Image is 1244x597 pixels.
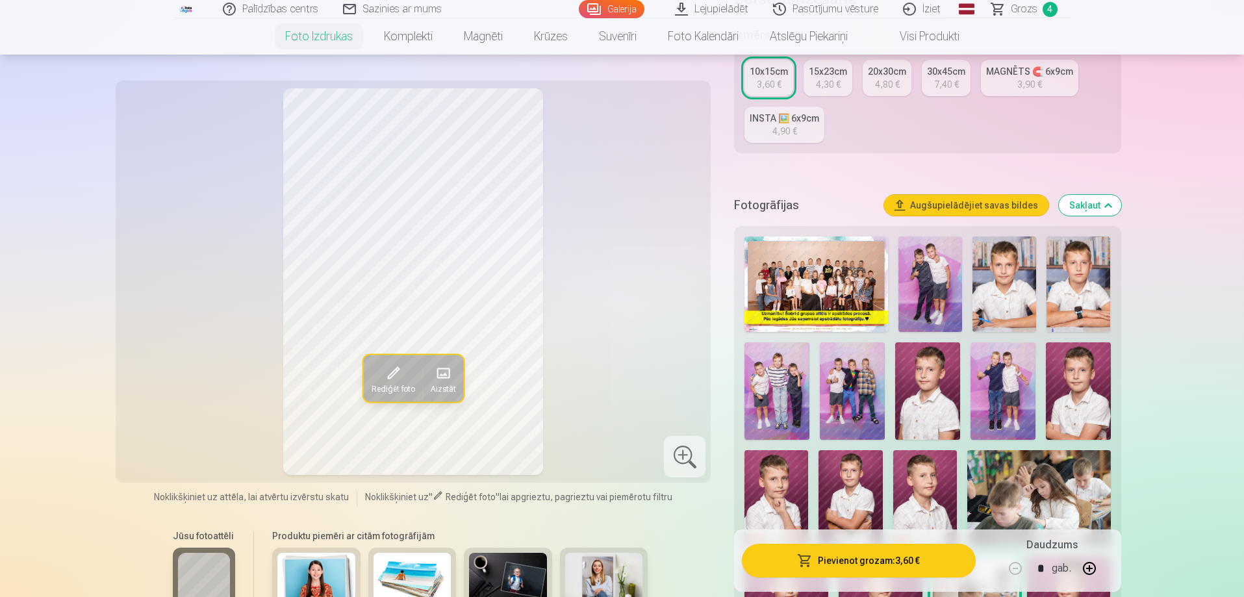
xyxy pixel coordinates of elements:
span: lai apgrieztu, pagrieztu vai piemērotu filtru [500,492,672,502]
a: Suvenīri [583,18,652,55]
span: Noklikšķiniet uz [365,492,429,502]
div: 3,60 € [757,78,781,91]
span: Rediģēt foto [371,383,414,394]
a: MAGNĒTS 🧲 6x9cm3,90 € [981,60,1078,96]
a: Visi produkti [863,18,975,55]
div: 15x23cm [809,65,847,78]
div: 30x45cm [927,65,965,78]
h6: Jūsu fotoattēli [173,529,235,542]
div: 4,30 € [816,78,841,91]
button: Rediģēt foto [363,355,422,401]
h5: Daudzums [1026,537,1078,553]
button: Sakļaut [1059,195,1121,216]
a: Foto kalendāri [652,18,754,55]
a: Krūzes [518,18,583,55]
span: Grozs [1011,1,1037,17]
a: 10x15cm3,60 € [744,60,793,96]
div: 4,80 € [875,78,900,91]
a: Atslēgu piekariņi [754,18,863,55]
div: 20x30cm [868,65,906,78]
a: Foto izdrukas [270,18,368,55]
div: 3,90 € [1017,78,1042,91]
span: 4 [1043,2,1058,17]
span: Aizstāt [430,383,455,394]
a: 15x23cm4,30 € [804,60,852,96]
button: Pievienot grozam:3,60 € [742,544,975,578]
div: gab. [1052,553,1071,584]
button: Augšupielādējiet savas bildes [884,195,1048,216]
a: INSTA 🖼️ 6x9cm4,90 € [744,107,824,143]
div: 7,40 € [934,78,959,91]
button: Aizstāt [422,355,463,401]
a: 20x30cm4,80 € [863,60,911,96]
h5: Fotogrāfijas [734,196,873,214]
a: 30x45cm7,40 € [922,60,971,96]
span: " [429,492,433,502]
div: 10x15cm [750,65,788,78]
div: 4,90 € [772,125,797,138]
div: MAGNĒTS 🧲 6x9cm [986,65,1073,78]
div: INSTA 🖼️ 6x9cm [750,112,819,125]
h6: Produktu piemēri ar citām fotogrāfijām [267,529,653,542]
span: Noklikšķiniet uz attēla, lai atvērtu izvērstu skatu [154,490,349,503]
img: /fa1 [179,5,194,13]
span: " [496,492,500,502]
a: Komplekti [368,18,448,55]
a: Magnēti [448,18,518,55]
span: Rediģēt foto [446,492,496,502]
